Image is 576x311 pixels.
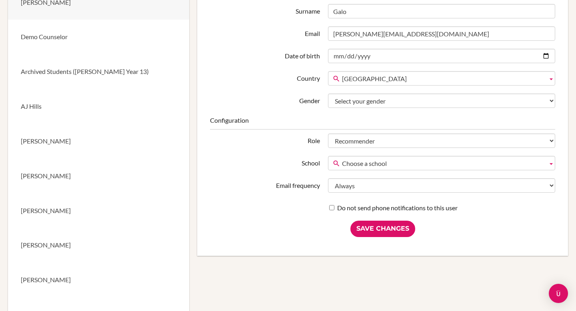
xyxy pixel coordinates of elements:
input: Do not send phone notifications to this user [329,205,334,210]
label: Do not send phone notifications to this user [329,203,458,213]
a: [PERSON_NAME] [8,193,189,228]
a: [PERSON_NAME] [8,263,189,297]
label: Country [206,71,324,83]
a: Archived Students ([PERSON_NAME] Year 13) [8,54,189,89]
a: Demo Counselor [8,20,189,54]
label: Role [206,134,324,146]
div: Open Intercom Messenger [549,284,568,303]
input: Save Changes [350,221,415,237]
label: Date of birth [206,49,324,61]
label: Gender [206,94,324,106]
label: Surname [206,4,324,16]
legend: Configuration [210,116,555,130]
label: School [206,156,324,168]
span: Choose a school [342,156,544,171]
span: [GEOGRAPHIC_DATA] [342,72,544,86]
label: Email [206,26,324,38]
a: [PERSON_NAME] [8,124,189,159]
label: Email frequency [206,178,324,190]
a: AJ Hills [8,89,189,124]
a: [PERSON_NAME] [8,228,189,263]
a: [PERSON_NAME] [8,159,189,193]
